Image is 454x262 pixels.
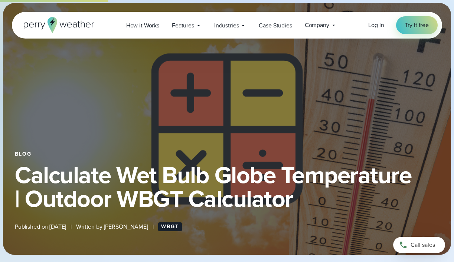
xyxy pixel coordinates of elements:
span: | [71,222,72,231]
a: Log in [368,21,384,30]
span: Industries [214,21,239,30]
a: Call sales [393,237,445,253]
h1: Calculate Wet Bulb Globe Temperature | Outdoor WBGT Calculator [15,163,439,210]
span: | [153,222,154,231]
a: Case Studies [252,18,298,33]
span: Written by [PERSON_NAME] [76,222,148,231]
a: How it Works [120,18,166,33]
span: Published on [DATE] [15,222,66,231]
span: Company [305,21,329,30]
a: WBGT [158,222,182,231]
span: Log in [368,21,384,29]
span: Call sales [411,241,435,249]
a: Try it free [396,16,438,34]
span: How it Works [126,21,159,30]
span: Case Studies [259,21,292,30]
span: Features [172,21,194,30]
span: Try it free [405,21,429,30]
div: Blog [15,151,439,157]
